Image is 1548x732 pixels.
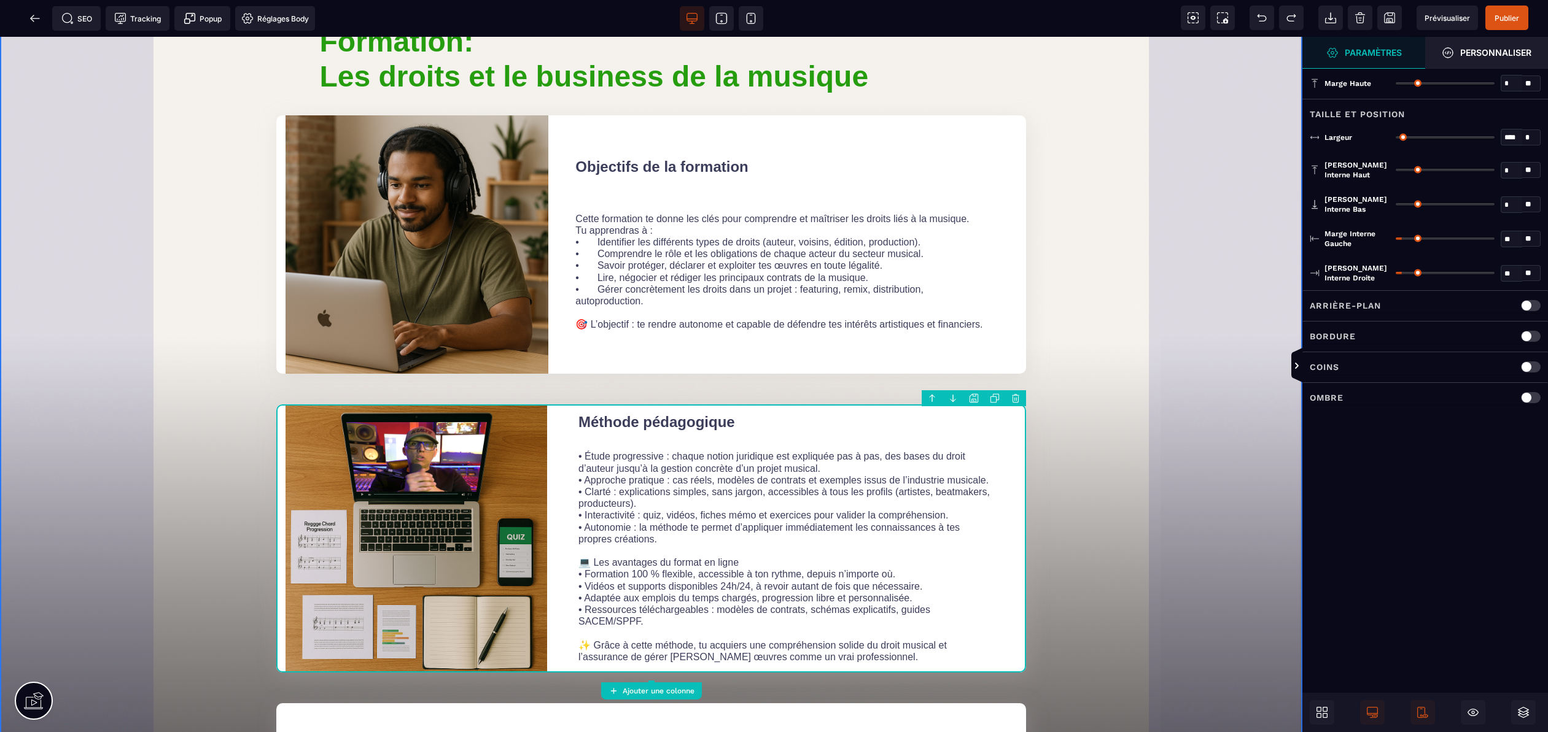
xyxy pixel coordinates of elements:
span: Prévisualiser [1425,13,1470,23]
span: Retour [23,6,47,31]
span: Afficher les vues [1302,348,1315,385]
span: Défaire [1250,6,1274,30]
div: Taille et position [1302,99,1548,121]
span: Enregistrer [1377,6,1402,30]
span: Marge haute [1324,79,1371,88]
span: [PERSON_NAME] interne droite [1324,263,1390,283]
span: Nettoyage [1348,6,1372,30]
span: Importer [1318,6,1343,30]
text: • Étude progressive : chaque notion juridique est expliquée pas à pas, des bases du droit d’auteu... [578,410,1017,629]
strong: Personnaliser [1460,48,1531,57]
span: Capture d'écran [1210,6,1235,30]
span: Afficher le mobile [1410,700,1435,725]
span: Réglages Body [241,12,309,25]
span: Rétablir [1279,6,1304,30]
p: Ombre [1310,390,1344,405]
p: Coins [1310,360,1339,374]
img: 049b74ececa80f9cd0372466cf389a83_bcafe9f52497034627be96c6354bd6be063dab774bf2576365a859094385ecca... [286,79,548,337]
button: Ajouter une colonne [601,682,702,699]
span: Créer une alerte modale [174,6,230,31]
span: [PERSON_NAME] interne bas [1324,195,1390,214]
span: Voir bureau [680,6,704,31]
span: Afficher le desktop [1360,700,1385,725]
span: Voir mobile [739,6,763,31]
span: Métadata SEO [52,6,101,31]
span: Popup [184,12,222,25]
span: Ouvrir les blocs [1310,700,1334,725]
span: Marge interne gauche [1324,229,1390,248]
span: [PERSON_NAME] interne haut [1324,160,1390,180]
span: Ouvrir le gestionnaire de styles [1302,37,1425,69]
span: Aperçu [1417,6,1478,30]
span: SEO [61,12,92,25]
p: Arrière-plan [1310,298,1381,313]
span: Voir tablette [709,6,734,31]
span: Code de suivi [106,6,169,31]
img: 81aca9ad011fa817ac566c568e069721_798d9a85acfae0faf2c05592745b5372d1b9232b5201e063e245d48621436e92... [286,368,547,636]
span: Masquer le bloc [1461,700,1485,725]
p: Bordure [1310,329,1356,344]
span: Enregistrer le contenu [1485,6,1528,30]
strong: Ajouter une colonne [623,687,694,695]
span: Voir les composants [1181,6,1205,30]
span: Largeur [1324,133,1352,142]
span: Ouvrir le gestionnaire de styles [1425,37,1548,69]
span: Ouvrir les calques [1511,700,1536,725]
span: Favicon [235,6,315,31]
strong: Paramètres [1345,48,1402,57]
span: Tracking [114,12,161,25]
text: Cette formation te donne les clés pour comprendre et maîtriser les droits liés à la musique. Tu a... [575,173,1017,297]
span: Publier [1495,13,1519,23]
